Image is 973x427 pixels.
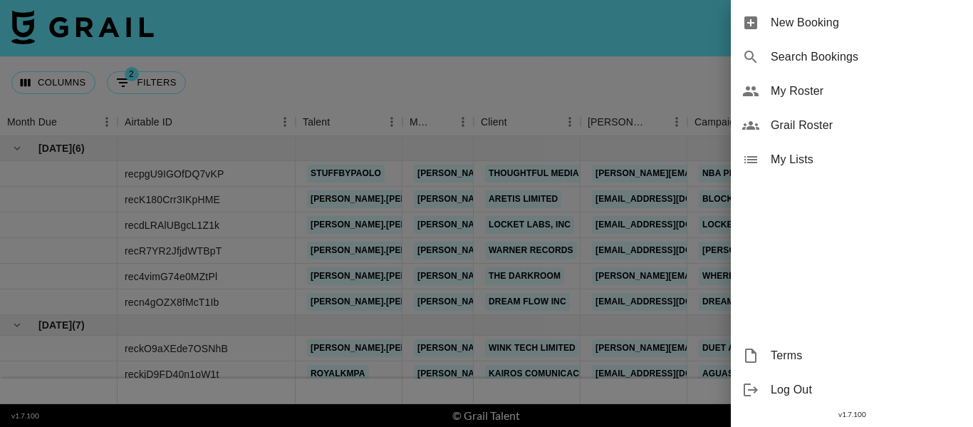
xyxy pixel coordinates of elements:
[731,6,973,40] div: New Booking
[731,339,973,373] div: Terms
[771,14,962,31] span: New Booking
[731,373,973,407] div: Log Out
[771,48,962,66] span: Search Bookings
[731,407,973,422] div: v 1.7.100
[731,143,973,177] div: My Lists
[771,347,962,364] span: Terms
[731,74,973,108] div: My Roster
[731,40,973,74] div: Search Bookings
[771,83,962,100] span: My Roster
[771,381,962,398] span: Log Out
[771,117,962,134] span: Grail Roster
[731,108,973,143] div: Grail Roster
[771,151,962,168] span: My Lists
